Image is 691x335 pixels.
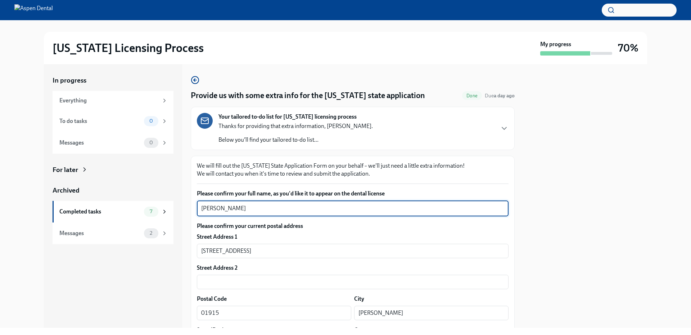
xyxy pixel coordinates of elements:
[145,118,157,124] span: 0
[462,93,482,98] span: Done
[14,4,53,16] img: Aspen Dental
[53,91,173,110] a: Everything
[197,190,509,198] label: Please confirm your full name, as you'd like it to appear on the dental license
[354,326,375,334] label: Country
[53,110,173,132] a: To do tasks0
[197,222,509,230] label: Please confirm your current postal address
[59,139,141,147] div: Messages
[53,165,78,175] div: For later
[59,229,141,237] div: Messages
[618,41,638,54] h3: 70%
[218,136,373,144] p: Below you'll find your tailored to-do list...
[218,113,357,121] strong: Your tailored to-do list for [US_STATE] licensing process
[53,165,173,175] a: For later
[201,204,504,213] textarea: [PERSON_NAME]
[53,222,173,244] a: Messages2
[59,97,158,105] div: Everything
[197,162,509,178] p: We will fill out the [US_STATE] State Application Form on your behalf – we'll just need a little ...
[494,93,515,99] strong: a day ago
[53,132,173,154] a: Messages0
[485,93,515,99] span: Due
[485,92,515,99] span: August 19th, 2025 10:00
[145,209,157,214] span: 7
[53,186,173,195] a: Archived
[197,295,227,303] label: Postal Code
[197,233,237,241] label: Street Address 1
[53,41,204,55] h2: [US_STATE] Licensing Process
[218,122,373,130] p: Thanks for providing that extra information, [PERSON_NAME].
[59,208,141,216] div: Completed tasks
[53,76,173,85] a: In progress
[540,40,571,48] strong: My progress
[145,140,157,145] span: 0
[59,117,141,125] div: To do tasks
[197,326,230,334] label: State/Region
[354,295,364,303] label: City
[197,264,238,272] label: Street Address 2
[191,90,425,101] h4: Provide us with some extra info for the [US_STATE] state application
[145,230,157,236] span: 2
[53,201,173,222] a: Completed tasks7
